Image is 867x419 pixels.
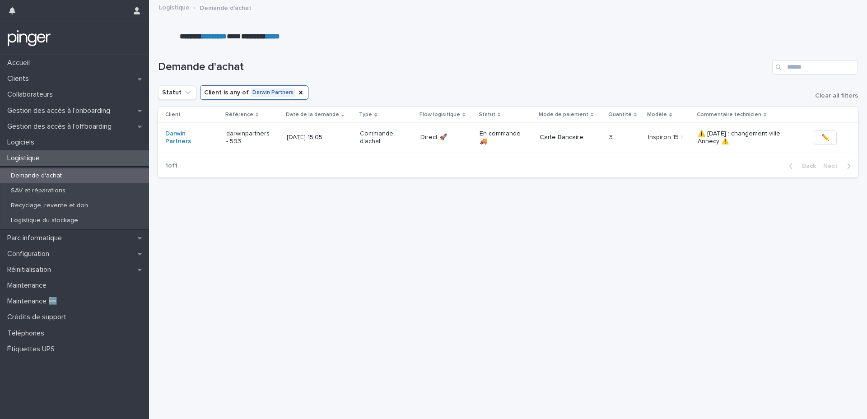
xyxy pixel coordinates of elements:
[4,122,119,131] p: Gestion des accès à l’offboarding
[359,110,372,120] p: Type
[420,110,460,120] p: Flow logisitique
[159,2,190,12] a: Logistique
[479,110,495,120] p: Statut
[360,130,405,145] p: Commande d'achat
[4,313,74,321] p: Crédits de support
[815,93,858,99] span: Clear all filters
[4,329,51,338] p: Téléphones
[4,345,62,354] p: Étiquettes UPS
[797,163,816,169] span: Back
[697,110,761,120] p: Commentaire technicien
[158,122,858,153] tr: Darwin Partners darwinpartners - 593[DATE] 15:05Commande d'achatDirect 🚀Direct 🚀 En commande 🚚​Ca...
[4,59,37,67] p: Accueil
[4,90,60,99] p: Collaborateurs
[200,85,308,100] button: Client
[647,110,667,120] p: Modèle
[286,110,339,120] p: Date de la demande
[7,29,51,47] img: mTgBEunGTSyRkCgitkcU
[158,155,185,177] p: 1 of 1
[4,107,117,115] p: Gestion des accès à l’onboarding
[4,217,85,224] p: Logistique du stockage
[772,60,858,74] input: Search
[4,265,58,274] p: Réinitialisation
[4,187,73,195] p: SAV et réparations
[609,132,615,141] p: 3
[4,154,47,163] p: Logistique
[165,130,210,145] a: Darwin Partners
[698,130,788,145] p: ⚠️ [DATE] : changement ville Annecy ⚠️
[540,134,585,141] p: Carte Bancaire
[158,85,196,100] button: Statut
[814,130,837,145] button: ✏️
[480,130,525,145] p: En commande 🚚​
[287,134,332,141] p: [DATE] 15:05
[4,202,95,209] p: Recyclage, revente et don
[4,234,69,242] p: Parc informatique
[4,138,42,147] p: Logiciels
[539,110,588,120] p: Mode de paiement
[782,162,820,170] button: Back
[820,162,858,170] button: Next
[158,61,769,74] h1: Demande d'achat
[821,133,829,142] span: ✏️
[420,132,449,141] p: Direct 🚀
[4,281,54,290] p: Maintenance
[200,2,252,12] p: Demande d'achat
[4,172,69,180] p: Demande d'achat
[648,134,690,141] p: Inspiron 15 +
[608,110,632,120] p: Quantité
[4,74,36,83] p: Clients
[4,250,56,258] p: Configuration
[4,297,65,306] p: Maintenance 🆕
[225,110,253,120] p: Référence
[165,110,181,120] p: Client
[823,163,843,169] span: Next
[808,93,858,99] button: Clear all filters
[226,130,271,145] p: darwinpartners - 593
